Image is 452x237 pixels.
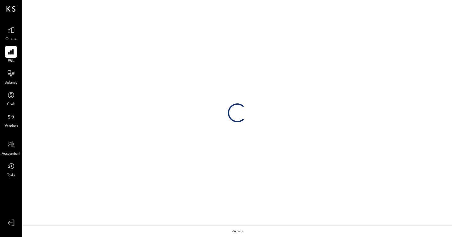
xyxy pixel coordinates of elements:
span: P&L [8,58,15,64]
a: Accountant [0,139,22,157]
span: Accountant [2,151,21,157]
div: v 4.32.3 [232,229,243,234]
a: Queue [0,24,22,42]
a: P&L [0,46,22,64]
a: Cash [0,89,22,107]
span: Queue [5,37,17,42]
a: Vendors [0,111,22,129]
span: Balance [4,80,18,86]
span: Cash [7,102,15,107]
span: Tasks [7,173,15,179]
a: Balance [0,68,22,86]
a: Tasks [0,160,22,179]
span: Vendors [4,124,18,129]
